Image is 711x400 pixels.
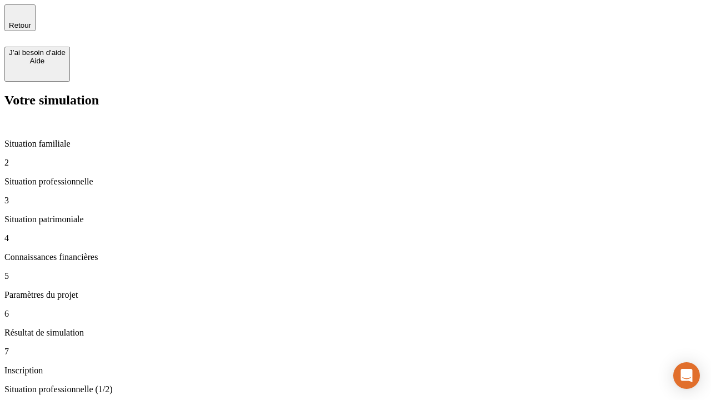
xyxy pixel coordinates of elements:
p: Situation professionnelle (1/2) [4,384,707,394]
p: Résultat de simulation [4,328,707,338]
p: Situation familiale [4,139,707,149]
p: Inscription [4,366,707,376]
p: 6 [4,309,707,319]
p: Situation professionnelle [4,177,707,187]
p: Situation patrimoniale [4,214,707,224]
p: 4 [4,233,707,243]
p: 7 [4,347,707,357]
h2: Votre simulation [4,93,707,108]
span: Retour [9,21,31,29]
p: Connaissances financières [4,252,707,262]
button: J’ai besoin d'aideAide [4,47,70,82]
button: Retour [4,4,36,31]
div: Open Intercom Messenger [673,362,700,389]
div: Aide [9,57,66,65]
p: 3 [4,196,707,206]
p: 2 [4,158,707,168]
div: J’ai besoin d'aide [9,48,66,57]
p: Paramètres du projet [4,290,707,300]
p: 5 [4,271,707,281]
